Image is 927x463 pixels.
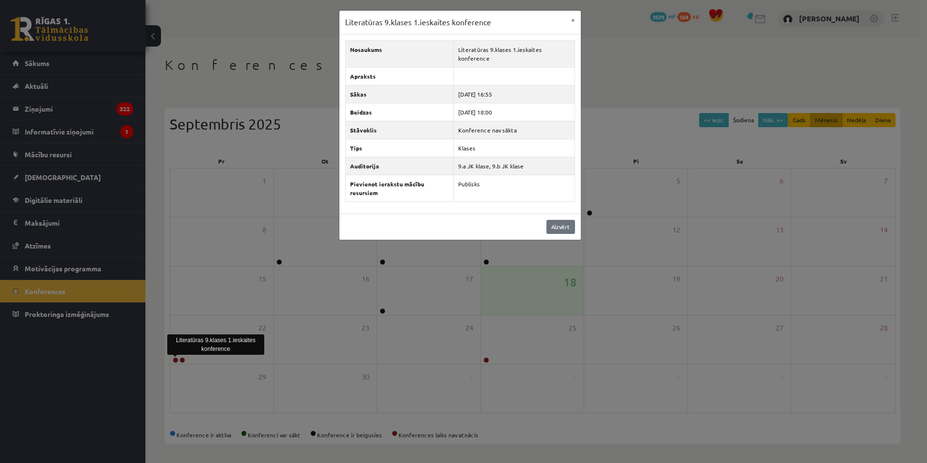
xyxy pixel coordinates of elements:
a: Aizvērt [546,220,575,234]
th: Sākas [345,85,453,103]
th: Tips [345,139,453,157]
th: Stāvoklis [345,121,453,139]
td: 9.a JK klase, 9.b JK klase [453,157,575,175]
td: Publisks [453,175,575,201]
h3: Literatūras 9.klases 1.ieskaites konference [345,17,491,28]
td: Konference nav sākta [453,121,575,139]
button: × [565,11,581,29]
td: Klases [453,139,575,157]
td: [DATE] 16:55 [453,85,575,103]
div: Literatūras 9.klases 1.ieskaites konference [167,334,264,355]
th: Pievienot ierakstu mācību resursiem [345,175,453,201]
td: Literatūras 9.klases 1.ieskaites konference [453,40,575,67]
th: Apraksts [345,67,453,85]
th: Beidzas [345,103,453,121]
th: Nosaukums [345,40,453,67]
td: [DATE] 18:00 [453,103,575,121]
th: Auditorija [345,157,453,175]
